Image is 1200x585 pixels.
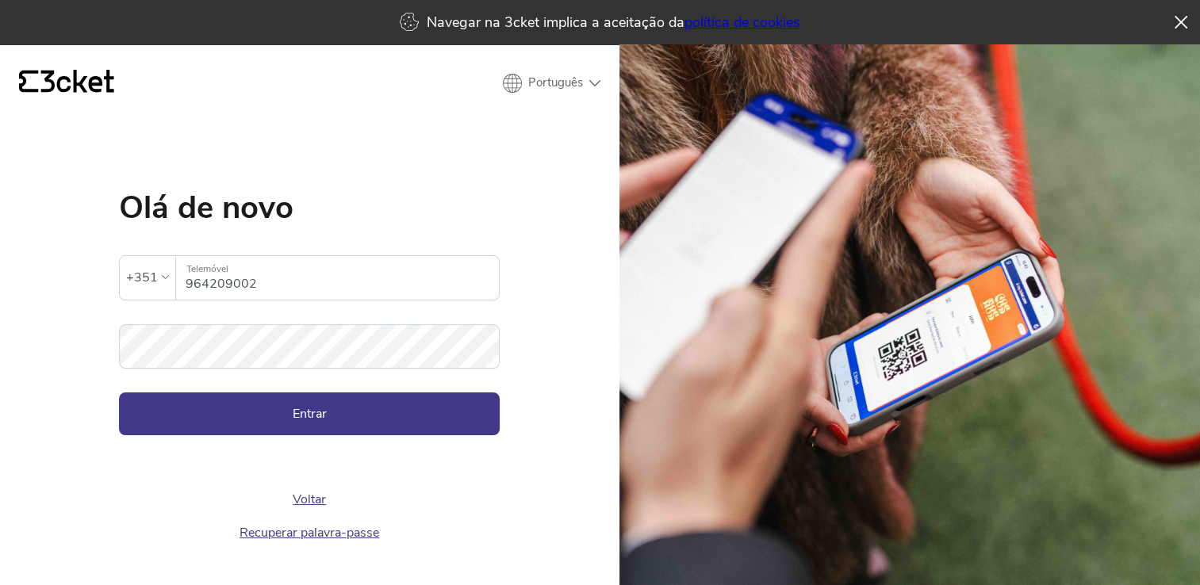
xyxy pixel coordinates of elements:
[240,524,379,541] a: Recuperar palavra-passe
[119,192,500,224] h1: Olá de novo
[684,13,800,32] a: política de cookies
[176,256,499,282] label: Telemóvel
[427,13,800,32] p: Navegar na 3cket implica a aceitação da
[293,491,326,508] a: Voltar
[19,70,114,97] a: {' '}
[186,256,499,300] input: Telemóvel
[19,71,38,93] g: {' '}
[126,266,158,289] div: +351
[119,324,500,350] label: Palavra-passe
[119,392,500,435] button: Entrar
